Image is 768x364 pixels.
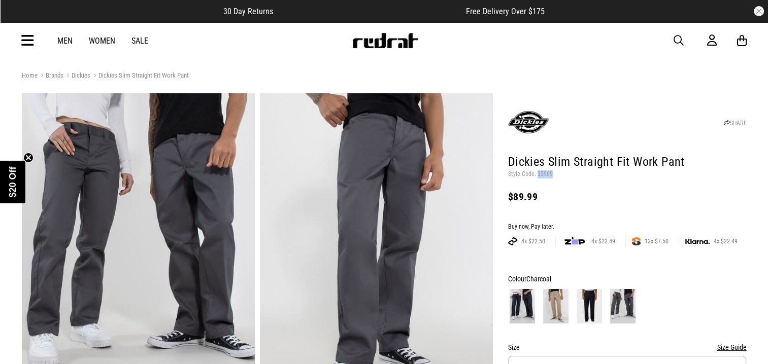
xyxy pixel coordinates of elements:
[23,153,34,163] button: Close teaser
[517,237,549,245] span: 4x $22.50
[90,71,189,81] a: Dickies Slim Straight Fit Work Pant
[717,341,746,353] button: Size Guide
[710,237,742,245] span: 4x $22.49
[577,289,602,323] img: Black
[723,120,746,127] a: SHARE
[131,36,148,46] a: Sale
[587,237,619,245] span: 4x $22.49
[543,289,569,323] img: Khaki
[293,6,446,16] iframe: Customer reviews powered by Trustpilot
[22,71,38,79] a: Home
[508,191,747,203] div: $89.99
[685,239,710,244] img: KLARNA
[508,341,747,353] div: Size
[352,33,419,48] img: Redrat logo
[8,4,39,34] button: Open LiveChat chat widget
[8,166,18,197] span: $20 Off
[508,102,549,142] img: Dickies
[223,7,273,16] span: 30 Day Returns
[641,237,673,245] span: 12x $7.50
[508,223,747,231] div: Buy now, Pay later.
[510,289,535,323] img: Dark Navy
[89,36,115,46] a: Women
[63,71,90,81] a: Dickies
[632,237,641,245] img: SPLITPAY
[526,275,551,283] span: Charcoal
[564,236,585,246] img: zip
[508,273,747,285] div: Colour
[508,170,747,178] p: Style Code: 35969
[508,237,517,245] img: AFTERPAY
[610,289,636,323] img: Charcoal
[466,7,545,16] span: Free Delivery Over $175
[57,36,73,46] a: Men
[38,71,63,81] a: Brands
[508,154,747,170] h1: Dickies Slim Straight Fit Work Pant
